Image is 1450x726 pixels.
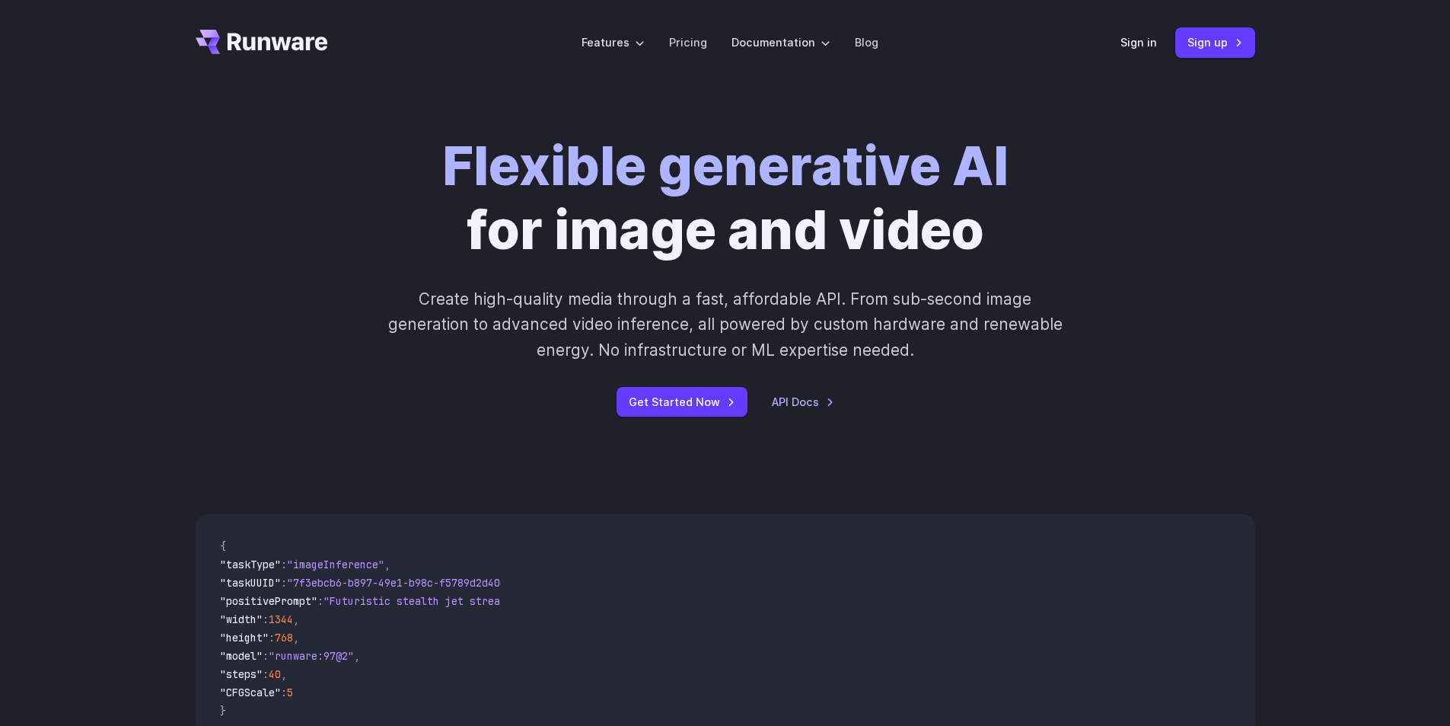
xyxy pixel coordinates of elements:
[220,686,281,699] span: "CFGScale"
[442,133,1009,198] strong: Flexible generative AI
[263,649,269,663] span: :
[269,667,281,681] span: 40
[220,631,269,644] span: "height"
[263,612,269,626] span: :
[281,686,287,699] span: :
[220,558,281,571] span: "taskType"
[731,34,830,51] label: Documentation
[196,30,328,54] a: Go to /
[220,667,263,681] span: "steps"
[354,649,360,663] span: ,
[617,387,747,417] a: Get Started Now
[281,576,287,590] span: :
[281,558,287,571] span: :
[287,686,293,699] span: 5
[293,631,299,644] span: ,
[855,34,878,51] a: Blog
[220,576,281,590] span: "taskUUID"
[269,649,354,663] span: "runware:97@2"
[442,134,1009,262] h1: for image and video
[323,594,878,608] span: "Futuristic stealth jet streaking through a neon-lit cityscape with glowing purple exhaust"
[582,34,645,51] label: Features
[386,286,1064,363] p: Create high-quality media through a fast, affordable API. From sub-second image generation to adv...
[269,631,275,644] span: :
[317,594,323,608] span: :
[1175,27,1255,57] a: Sign up
[293,612,299,626] span: ,
[275,631,293,644] span: 768
[287,558,384,571] span: "imageInference"
[220,704,226,718] span: }
[220,649,263,663] span: "model"
[1120,34,1157,51] a: Sign in
[772,393,834,411] a: API Docs
[263,667,269,681] span: :
[220,612,263,626] span: "width"
[220,594,317,608] span: "positivePrompt"
[220,539,226,553] span: {
[384,558,390,571] span: ,
[669,34,707,51] a: Pricing
[269,612,293,626] span: 1344
[281,667,287,681] span: ,
[287,576,518,590] span: "7f3ebcb6-b897-49e1-b98c-f5789d2d40d7"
